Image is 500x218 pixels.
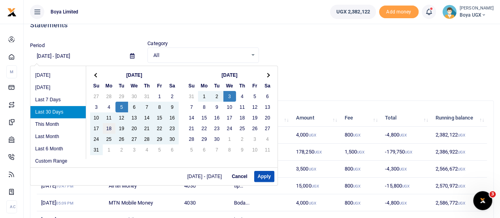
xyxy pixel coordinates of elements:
th: Fr [153,80,166,91]
small: UGX [458,167,465,171]
td: 31 [141,91,153,102]
td: 5 [115,102,128,112]
td: tip... [230,178,292,195]
td: 6 [128,102,141,112]
th: Sa [261,80,274,91]
td: 5 [249,91,261,102]
td: 25 [236,123,249,134]
img: profile-user [442,5,457,19]
th: Tu [115,80,128,91]
td: 27 [261,123,274,134]
td: 30 [128,91,141,102]
td: 2 [166,91,179,102]
td: 6 [198,144,211,155]
td: 22 [153,123,166,134]
small: UGX [308,133,316,137]
td: 4 [141,144,153,155]
small: UGX [357,150,364,154]
td: Boda... [230,194,292,211]
td: 15 [153,112,166,123]
span: Boya UGX [460,11,494,19]
a: UGX 2,382,122 [330,5,375,19]
td: 3 [90,102,103,112]
td: 1 [153,91,166,102]
img: logo-small [7,8,17,17]
td: 2,566,672 [431,161,487,178]
th: Amount: activate to sort column ascending [292,110,340,127]
iframe: Intercom live chat [473,191,492,210]
small: UGX [353,201,360,205]
small: UGX [308,167,316,171]
a: logo-small logo-large logo-large [7,9,17,15]
li: Toup your wallet [379,6,419,19]
td: 17 [90,123,103,134]
td: 27 [90,91,103,102]
small: UGX [353,184,360,188]
td: 24 [90,134,103,144]
td: 12 [115,112,128,123]
input: select period [30,49,124,63]
td: 800 [340,161,381,178]
td: -179,750 [381,144,431,161]
small: UGX [458,150,465,154]
li: [DATE] [30,69,86,82]
td: 29 [153,134,166,144]
td: 3 [249,134,261,144]
h4: Statements [30,21,494,29]
td: 31 [90,144,103,155]
td: 6 [261,91,274,102]
small: UGX [311,184,319,188]
td: 4 [261,134,274,144]
li: Custom Range [30,155,86,167]
small: UGX [353,167,360,171]
span: All [153,51,247,59]
td: MTN Mobile Money [104,194,180,211]
small: UGX [399,201,407,205]
small: UGX [353,133,360,137]
li: Wallet ballance [327,5,379,19]
td: 18 [103,123,115,134]
small: UGX [314,150,322,154]
td: 21 [185,123,198,134]
td: 3,500 [292,161,340,178]
label: Period [30,42,45,49]
td: 2,386,922 [431,144,487,161]
th: Th [141,80,153,91]
td: 2 [115,144,128,155]
td: 800 [340,194,381,211]
td: 10 [249,144,261,155]
li: Last 7 Days [30,94,86,106]
th: Su [90,80,103,91]
td: 28 [103,91,115,102]
td: 7 [141,102,153,112]
td: 178,250 [292,144,340,161]
button: Apply [254,171,274,182]
small: UGX [458,184,465,188]
td: 28 [141,134,153,144]
small: 05:09 PM [56,201,74,205]
td: 12 [249,102,261,112]
li: Last Month [30,131,86,143]
td: Airtel Money [104,178,180,195]
td: 11 [261,144,274,155]
td: 1,500 [340,144,381,161]
td: 11 [236,102,249,112]
td: 2,570,972 [431,178,487,195]
td: 18 [236,112,249,123]
td: 2 [211,91,223,102]
small: UGX [458,133,465,137]
small: UGX [402,184,409,188]
td: 4 [236,91,249,102]
td: 3 [223,91,236,102]
td: 17 [223,112,236,123]
td: 21 [141,123,153,134]
td: -4,800 [381,194,431,211]
li: [DATE] [30,82,86,94]
td: 7 [211,144,223,155]
td: 8 [223,144,236,155]
th: Tu [211,80,223,91]
td: 15 [198,112,211,123]
td: 16 [166,112,179,123]
td: 7 [185,102,198,112]
td: [DATE] [37,178,104,195]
